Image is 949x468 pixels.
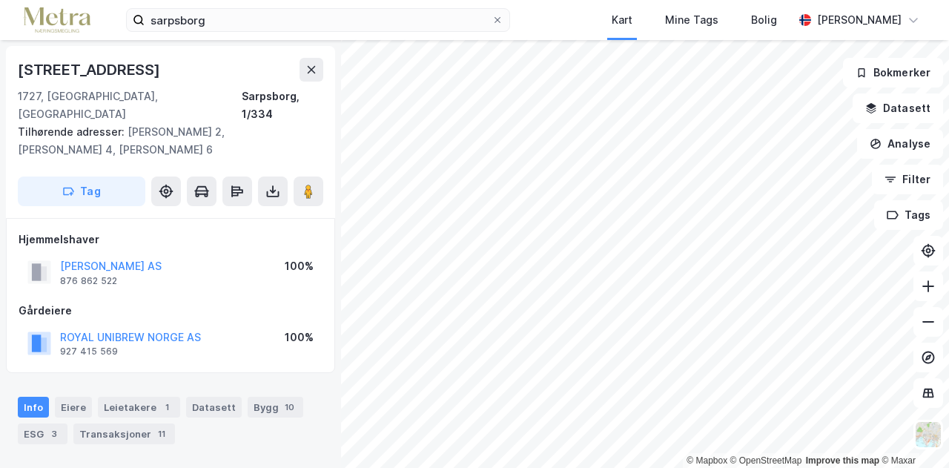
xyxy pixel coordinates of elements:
div: 10 [282,400,297,415]
a: OpenStreetMap [730,455,802,466]
div: Eiere [55,397,92,418]
span: Tilhørende adresser: [18,125,128,138]
div: Leietakere [98,397,180,418]
input: Søk på adresse, matrikkel, gårdeiere, leietakere eller personer [145,9,492,31]
div: 100% [285,257,314,275]
div: Kontrollprogram for chat [875,397,949,468]
button: Filter [872,165,943,194]
img: metra-logo.256734c3b2bbffee19d4.png [24,7,90,33]
div: Info [18,397,49,418]
button: Datasett [853,93,943,123]
div: [STREET_ADDRESS] [18,58,163,82]
button: Tag [18,177,145,206]
div: Bolig [751,11,777,29]
div: Kart [612,11,632,29]
div: Mine Tags [665,11,718,29]
div: Hjemmelshaver [19,231,323,248]
div: Bygg [248,397,303,418]
div: 927 415 569 [60,346,118,357]
a: Mapbox [687,455,727,466]
div: 1 [159,400,174,415]
button: Bokmerker [843,58,943,88]
div: [PERSON_NAME] [817,11,902,29]
div: 1727, [GEOGRAPHIC_DATA], [GEOGRAPHIC_DATA] [18,88,242,123]
button: Analyse [857,129,943,159]
a: Improve this map [806,455,879,466]
div: 876 862 522 [60,275,117,287]
div: Sarpsborg, 1/334 [242,88,323,123]
div: 3 [47,426,62,441]
iframe: Chat Widget [875,397,949,468]
div: ESG [18,423,67,444]
button: Tags [874,200,943,230]
div: 11 [154,426,169,441]
div: 100% [285,329,314,346]
div: Gårdeiere [19,302,323,320]
div: Datasett [186,397,242,418]
div: Transaksjoner [73,423,175,444]
div: [PERSON_NAME] 2, [PERSON_NAME] 4, [PERSON_NAME] 6 [18,123,311,159]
